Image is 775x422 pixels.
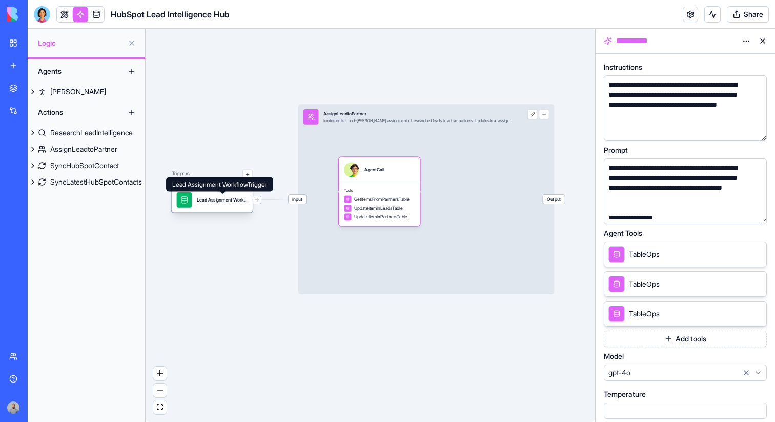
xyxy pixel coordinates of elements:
[28,141,145,157] a: AssignLeadtoPartner
[354,214,407,220] span: UpdateItemInPartnersTable
[354,205,403,211] span: UpdateItemInLeadsTable
[604,228,642,238] label: Agent Tools
[172,187,253,212] div: Lead Assignment WorkflowTrigger
[50,87,106,97] div: [PERSON_NAME]
[543,195,565,204] span: Output
[33,63,115,79] div: Agents
[344,188,415,193] span: Tools
[197,197,248,203] div: Lead Assignment WorkflowTrigger
[7,401,19,414] img: image_123650291_bsq8ao.jpg
[604,145,628,155] label: Prompt
[629,249,660,259] span: TableOps
[298,104,554,294] div: InputAssignLeadtoPartnerImplements round-[PERSON_NAME] assignment of researched leads to active p...
[7,7,71,22] img: logo
[727,6,769,23] button: Share
[604,331,767,347] button: Add tools
[323,118,514,123] div: Implements round-[PERSON_NAME] assignment of researched leads to active partners. Updates lead as...
[354,196,410,203] span: GetItemsFromPartnersTable
[629,309,660,319] span: TableOps
[28,125,145,141] a: ResearchLeadIntelligence
[28,157,145,174] a: SyncHubSpotContact
[254,199,297,200] g: Edge from 6898f10b84c09830ae69a871 to 6898f0e5d5714d78aa8e3c15
[172,169,190,179] p: Triggers
[28,174,145,190] a: SyncLatestHubSpotContacts
[604,62,642,72] label: Instructions
[33,104,115,120] div: Actions
[28,84,145,100] a: [PERSON_NAME]
[153,400,167,414] button: fit view
[604,351,624,361] label: Model
[50,128,133,138] div: ResearchLeadIntelligence
[111,8,230,21] h1: HubSpot Lead Intelligence Hub
[50,177,142,187] div: SyncLatestHubSpotContacts
[629,279,660,289] span: TableOps
[289,195,307,204] span: Input
[38,38,124,48] span: Logic
[166,177,273,192] div: Lead Assignment WorkflowTrigger
[339,157,420,226] div: AgentCallToolsGetItemsFromPartnersTableUpdateItemInLeadsTableUpdateItemInPartnersTable
[50,160,119,171] div: SyncHubSpotContact
[50,144,117,154] div: AssignLeadtoPartner
[364,167,384,173] div: AgentCall
[153,384,167,397] button: zoom out
[604,389,646,399] label: Temperature
[172,149,253,213] div: Triggers
[323,111,514,117] div: AssignLeadtoPartner
[153,367,167,380] button: zoom in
